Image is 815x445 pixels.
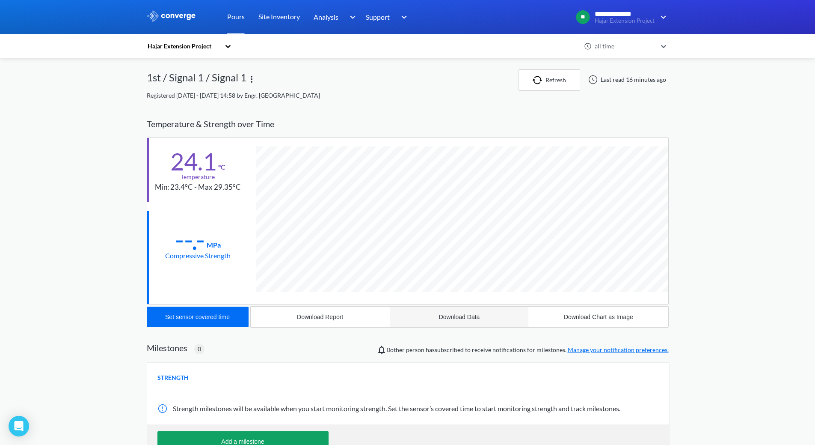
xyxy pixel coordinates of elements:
div: 24.1 [170,151,216,172]
img: icon-clock.svg [584,42,592,50]
div: Temperature [181,172,215,182]
button: Download Data [390,307,529,327]
div: Compressive Strength [165,250,231,261]
img: more.svg [246,74,257,84]
div: Download Chart as Image [564,314,633,320]
div: --.- [175,229,205,250]
a: Manage your notification preferences. [568,346,669,353]
div: 1st / Signal 1 / Signal 1 [147,69,246,91]
span: 0 other [387,346,405,353]
h2: Milestones [147,343,187,353]
span: person has subscribed to receive notifications for milestones. [387,345,669,355]
div: Min: 23.4°C - Max 29.35°C [155,182,241,193]
span: STRENGTH [157,373,189,382]
span: Support [366,12,390,22]
div: all time [593,42,657,51]
span: 0 [198,344,201,354]
div: Temperature & Strength over Time [147,111,669,137]
button: Download Report [251,307,390,327]
img: icon-refresh.svg [533,76,545,84]
span: Analysis [314,12,338,22]
div: Download Data [439,314,480,320]
span: Strength milestones will be available when you start monitoring strength. Set the sensor’s covere... [173,404,620,412]
div: Open Intercom Messenger [9,416,29,436]
span: Registered [DATE] - [DATE] 14:58 by Engr. [GEOGRAPHIC_DATA] [147,92,320,99]
img: downArrow.svg [396,12,409,22]
button: Set sensor covered time [147,307,249,327]
img: notifications-icon.svg [376,345,387,355]
span: Hajar Extension Project [595,18,655,24]
div: Download Report [297,314,343,320]
div: Last read 16 minutes ago [584,75,669,85]
div: Set sensor covered time [165,314,230,320]
button: Refresh [519,69,580,91]
img: logo_ewhite.svg [147,10,196,21]
div: Hajar Extension Project [147,42,220,51]
button: Download Chart as Image [529,307,668,327]
img: downArrow.svg [344,12,358,22]
img: downArrow.svg [655,12,669,22]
